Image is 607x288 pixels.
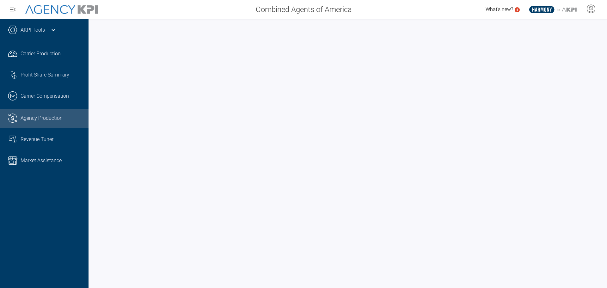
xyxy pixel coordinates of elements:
[256,4,352,15] span: Combined Agents of America
[515,7,520,12] a: 4
[21,92,69,100] span: Carrier Compensation
[21,26,45,34] a: AKPI Tools
[25,5,98,14] img: AgencyKPI
[21,157,62,164] span: Market Assistance
[21,71,69,79] span: Profit Share Summary
[486,6,513,12] span: What's new?
[21,50,61,58] span: Carrier Production
[21,136,53,143] span: Revenue Tuner
[516,8,518,11] text: 4
[21,114,63,122] span: Agency Production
